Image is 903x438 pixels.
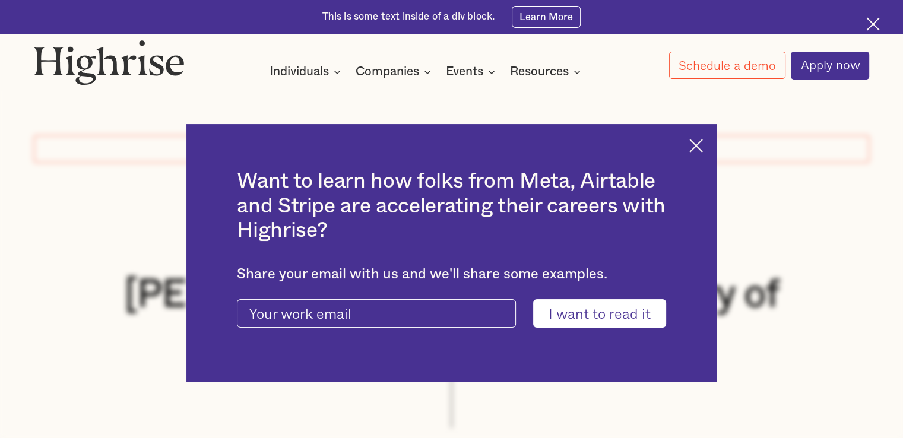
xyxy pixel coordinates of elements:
div: Resources [510,65,569,79]
input: I want to read it [533,299,666,328]
div: Companies [356,65,435,79]
form: current-ascender-blog-article-modal-form [237,299,666,328]
div: Resources [510,65,584,79]
a: Schedule a demo [669,52,785,79]
div: Individuals [270,65,344,79]
h2: Want to learn how folks from Meta, Airtable and Stripe are accelerating their careers with Highrise? [237,169,666,243]
div: Share your email with us and we'll share some examples. [237,266,666,283]
div: Individuals [270,65,329,79]
a: Learn More [512,6,581,27]
div: Events [446,65,483,79]
div: This is some text inside of a div block. [322,10,495,24]
a: Apply now [791,52,869,80]
img: Cross icon [866,17,880,31]
div: Events [446,65,499,79]
img: Cross icon [689,139,703,153]
input: Your work email [237,299,516,328]
div: Companies [356,65,419,79]
img: Highrise logo [34,40,185,85]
